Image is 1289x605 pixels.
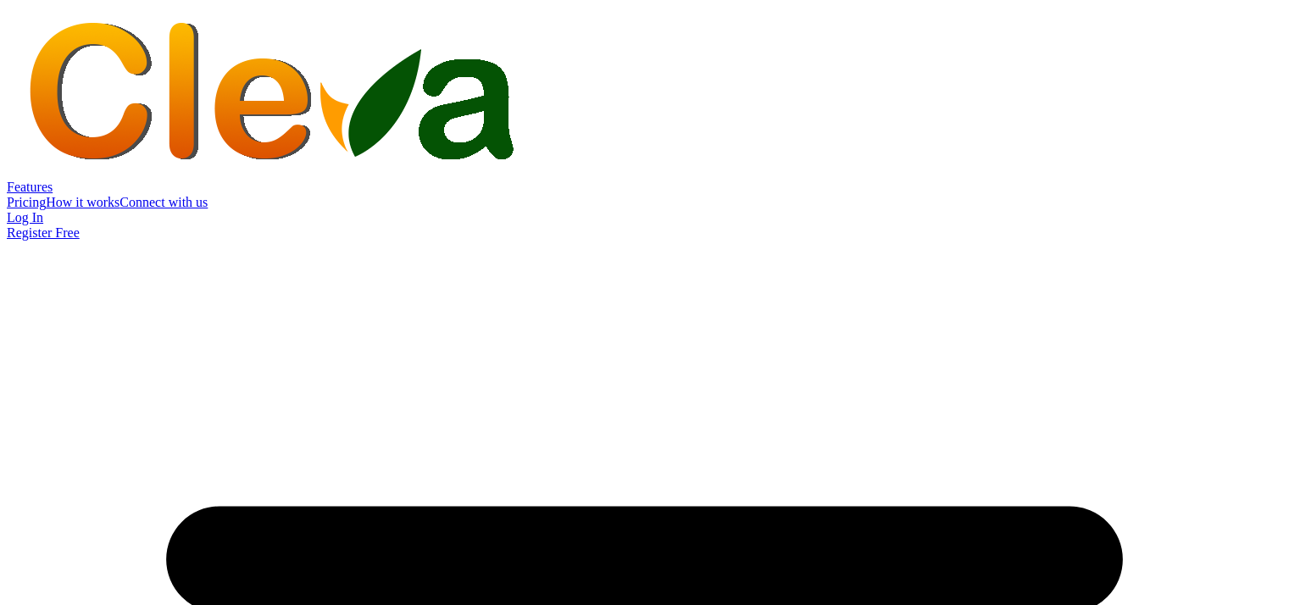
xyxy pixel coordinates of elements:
[7,195,46,209] a: Pricing
[7,210,43,225] a: Log In
[46,195,119,209] a: How it works
[119,195,208,209] a: Connect with us
[7,225,80,240] a: Register Free
[7,7,542,176] img: cleva_logo.png
[7,180,53,194] a: Features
